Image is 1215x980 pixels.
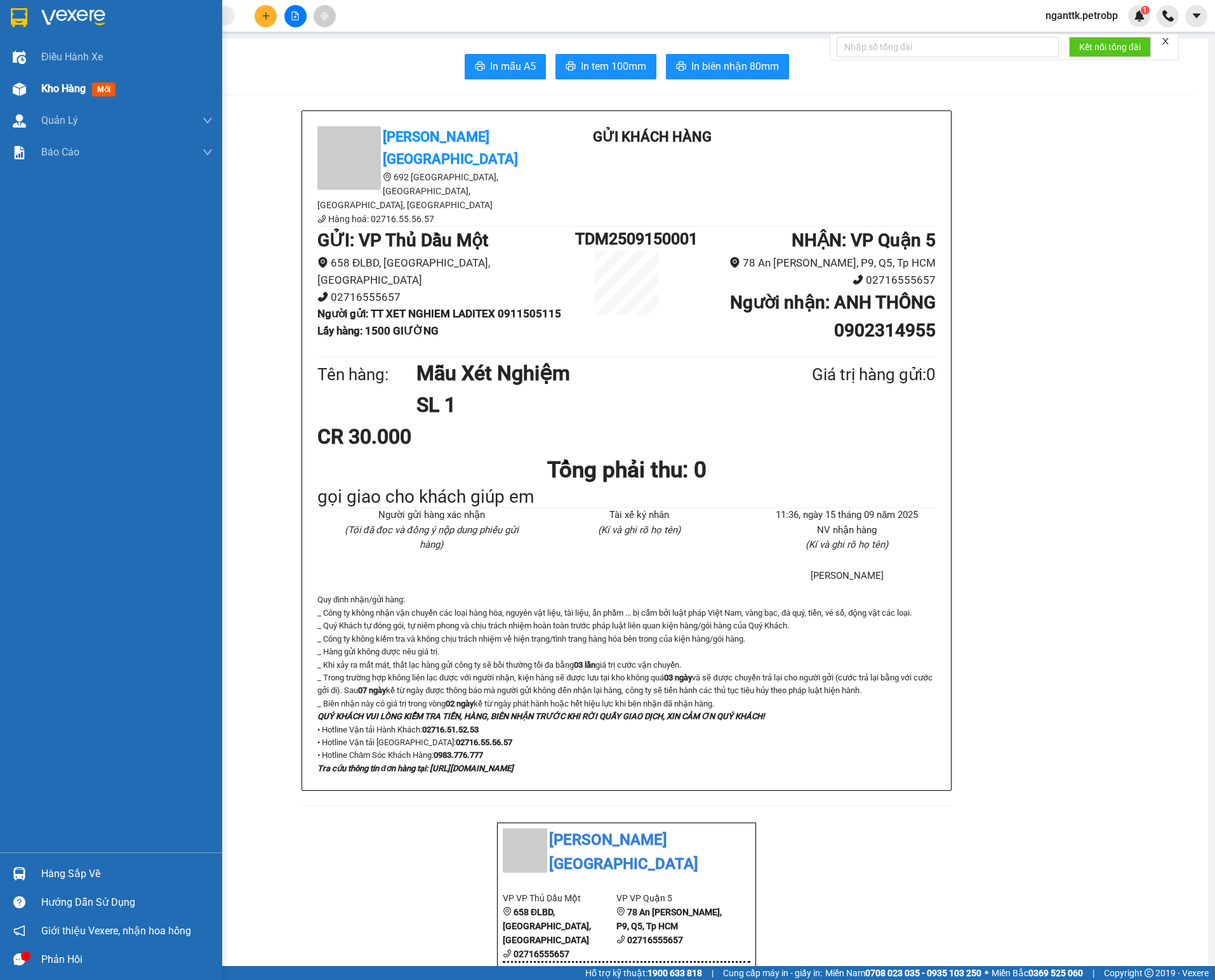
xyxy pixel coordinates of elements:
strong: 0369 525 060 [1028,968,1083,978]
li: Người gửi hàng xác nhận [343,508,520,523]
h1: SL 1 [416,389,750,421]
span: close [1161,37,1170,46]
button: Kết nối tổng đài [1069,37,1151,57]
strong: 1900 633 818 [647,968,702,978]
img: warehouse-icon [13,51,26,64]
span: caret-down [1191,10,1202,22]
img: solution-icon [13,146,26,159]
p: _ Công ty không kiểm tra và không chịu trách nhiệm về hiện trạng/tình trang hàng hóa bên trong củ... [317,633,936,646]
div: Hàng sắp về [41,864,213,884]
span: copyright [1145,969,1153,977]
span: | [712,966,714,980]
p: _ Công ty không nhận vận chuyển các loại hàng hóa, nguyên vật liệu, tài liệu, ấn phẩm ... bị cấm ... [317,607,936,619]
img: warehouse-icon [13,83,26,96]
span: file-add [291,11,300,20]
b: Người gửi : TT XET NGHIEM LADITEX 0911505115 [317,307,561,320]
button: caret-down [1185,5,1207,27]
span: Kho hàng [41,83,86,95]
span: | [1092,966,1094,980]
span: mới [92,83,116,96]
b: Gửi khách hàng [593,129,712,145]
i: (Kí và ghi rõ họ tên) [598,524,681,536]
strong: 03 ngày [664,673,692,682]
span: In mẫu A5 [490,58,536,74]
div: Giá trị hàng gửi: 0 [750,362,936,388]
span: Báo cáo [41,144,79,160]
b: 658 ĐLBD, [GEOGRAPHIC_DATA], [GEOGRAPHIC_DATA] [503,907,591,945]
p: • Hotline Chăm Sóc Khách Hàng: [317,749,936,762]
span: environment [383,173,392,182]
strong: 03 lần [574,660,595,670]
span: environment [503,907,512,916]
span: In tem 100mm [581,58,646,74]
button: aim [314,5,336,27]
button: plus [255,5,277,27]
i: (Kí và ghi rõ họ tên) [806,539,888,550]
img: phone-icon [1162,10,1174,22]
li: 11:36, ngày 15 tháng 09 năm 2025 [759,508,936,523]
span: printer [676,61,686,73]
li: [PERSON_NAME] [759,569,936,584]
b: 02716555657 [514,949,569,959]
span: phone [853,274,863,285]
li: VP VP Quận 5 [616,891,730,905]
span: printer [475,61,485,73]
span: phone [616,935,625,944]
div: Tên hàng: [317,362,416,388]
div: CR 30.000 [317,421,521,453]
span: question-circle [13,896,25,908]
div: gọi giao cho khách giúp em [317,487,936,507]
strong: 02716.51.52.53 [422,725,479,734]
button: printerIn biên nhận 80mm [666,54,789,79]
b: GỬI : VP Thủ Dầu Một [317,230,488,251]
li: Hàng hoá: 02716.55.56.57 [317,212,546,226]
span: environment [616,907,625,916]
p: • Hotline Vận tải [GEOGRAPHIC_DATA]: [317,736,936,749]
span: phone [317,215,326,223]
strong: 0983.776.777 [434,750,483,760]
strong: Tra cứu thông tin đơn hàng tại: [URL][DOMAIN_NAME] [317,764,514,773]
div: Phản hồi [41,950,213,969]
span: Điều hành xe [41,49,103,65]
li: NV nhận hàng [759,523,936,538]
span: Giới thiệu Vexere, nhận hoa hồng [41,923,191,939]
strong: 0708 023 035 - 0935 103 250 [865,968,981,978]
sup: 1 [1141,6,1150,15]
p: _ Hàng gửi không được nêu giá trị. [317,646,936,658]
span: down [202,116,213,126]
button: file-add [284,5,307,27]
span: Kết nối tổng đài [1079,40,1141,54]
i: (Tôi đã đọc và đồng ý nộp dung phiếu gửi hàng) [345,524,519,551]
b: Lấy hàng : 1500 GIƯỜNG [317,324,439,337]
span: In biên nhận 80mm [691,58,779,74]
li: 692 [GEOGRAPHIC_DATA], [GEOGRAPHIC_DATA], [GEOGRAPHIC_DATA], [GEOGRAPHIC_DATA] [317,170,546,212]
b: NHẬN : VP Quận 5 [792,230,936,251]
input: Nhập số tổng đài [837,37,1059,57]
img: logo-vxr [11,8,27,27]
strong: 07 ngày [358,685,386,695]
img: warehouse-icon [13,114,26,128]
b: [PERSON_NAME][GEOGRAPHIC_DATA] [383,129,518,167]
li: VP VP Thủ Dầu Một [503,891,616,905]
li: 78 An [PERSON_NAME], P9, Q5, Tp HCM [678,255,936,272]
p: _ Quý Khách tự đóng gói, tự niêm phong và chịu trách nhiệm hoàn toàn trước pháp luật liên quan ki... [317,619,936,632]
span: Cung cấp máy in - giấy in: [723,966,822,980]
span: Miền Bắc [992,966,1083,980]
span: printer [566,61,576,73]
strong: QUÝ KHÁCH VUI LÒNG KIỂM TRA TIỀN, HÀNG, BIÊN NHẬN TRƯỚC KHI RỜI QUẦY GIAO DỊCH, XIN CẢM ƠN QUÝ KH... [317,712,764,721]
b: 02716555657 [627,935,683,945]
span: Hỗ trợ kỹ thuật: [585,966,702,980]
button: printerIn mẫu A5 [465,54,546,79]
span: message [13,953,25,965]
span: Miền Nam [825,966,981,980]
h1: TDM2509150001 [575,227,678,251]
span: Quản Lý [41,112,78,128]
span: nganttk.petrobp [1035,8,1128,23]
strong: 02716.55.56.57 [456,738,512,747]
b: 78 An [PERSON_NAME], P9, Q5, Tp HCM [616,907,722,931]
span: environment [317,257,328,268]
span: environment [729,257,740,268]
span: ⚪️ [985,970,988,976]
span: phone [317,291,328,302]
li: 02716555657 [678,272,936,289]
